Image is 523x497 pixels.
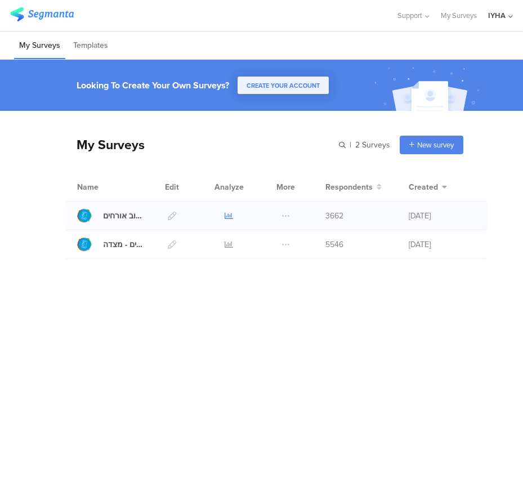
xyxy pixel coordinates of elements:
button: Respondents [325,181,382,193]
span: New survey [417,140,454,150]
img: create_account_image.svg [370,63,486,114]
li: Templates [68,33,113,59]
div: Edit [160,173,184,201]
div: Analyze [212,173,245,201]
img: segmanta logo [10,7,74,21]
span: Respondents [325,181,373,193]
span: 2 Surveys [355,139,390,151]
div: My Surveys [65,135,145,154]
button: Created [409,181,447,193]
div: Looking To Create Your Own Surveys? [77,79,229,92]
li: My Surveys [14,33,65,59]
button: CREATE YOUR ACCOUNT [238,77,329,94]
a: משוב אורחים - [GEOGRAPHIC_DATA] [77,208,144,223]
span: 5546 [325,239,343,250]
div: משוב אורחים - מצדה [103,239,144,250]
div: IYHA [488,10,506,21]
span: | [348,139,353,151]
span: Created [409,181,438,193]
div: [DATE] [409,239,475,250]
span: 3662 [325,210,343,222]
div: [DATE] [409,210,475,222]
span: CREATE YOUR ACCOUNT [247,81,320,90]
div: משוב אורחים - עין גדי [103,210,144,222]
div: Name [77,181,144,193]
div: More [274,173,297,201]
span: Support [397,10,422,21]
a: משוב אורחים - מצדה [77,237,144,252]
